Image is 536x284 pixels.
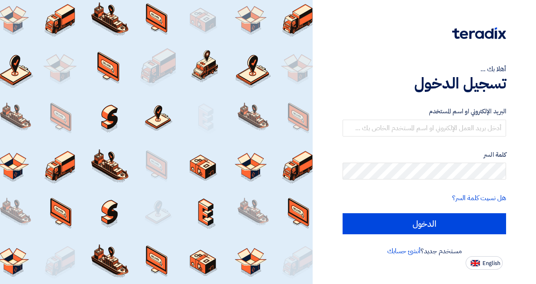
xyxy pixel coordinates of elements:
span: English [482,260,500,266]
img: en-US.png [471,260,480,266]
input: أدخل بريد العمل الإلكتروني او اسم المستخدم الخاص بك ... [343,120,506,137]
h1: تسجيل الدخول [343,74,506,93]
div: مستخدم جديد؟ [343,246,506,256]
label: كلمة السر [343,150,506,160]
a: أنشئ حسابك [387,246,421,256]
a: هل نسيت كلمة السر؟ [452,193,506,203]
button: English [466,256,503,270]
img: Teradix logo [452,27,506,39]
div: أهلا بك ... [343,64,506,74]
label: البريد الإلكتروني او اسم المستخدم [343,107,506,116]
input: الدخول [343,213,506,234]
